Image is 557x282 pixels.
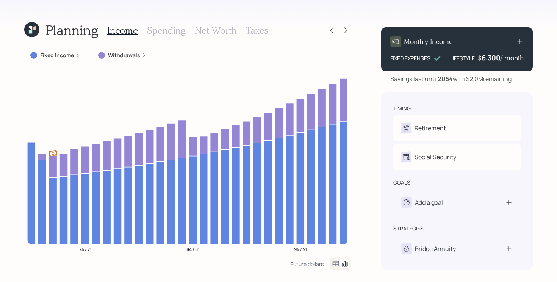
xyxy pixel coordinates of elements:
[186,246,200,252] tspan: 84 / 81
[415,244,456,253] div: Bridge Annuity
[415,198,443,207] div: Add a goal
[415,152,456,161] div: Social Security
[390,74,512,83] div: Savings last until with $2.0M remaining
[404,38,453,46] h4: Monthly Income
[482,53,501,62] div: 6,300
[393,105,411,112] div: timing
[294,246,307,252] tspan: 94 / 91
[478,54,482,62] h4: $
[450,54,475,62] div: LIFESTYLE
[40,52,74,59] label: Fixed Income
[79,246,92,252] tspan: 74 / 71
[393,225,424,232] div: strategies
[195,25,237,36] h3: Net Worth
[438,75,453,83] b: 2054
[246,25,268,36] h3: Taxes
[501,54,524,62] h4: / month
[390,54,430,62] div: FIXED EXPENSES
[291,260,324,268] div: Future dollars
[147,25,186,36] h3: Spending
[107,25,138,36] h3: Income
[45,22,98,38] h1: Planning
[393,179,410,186] div: goals
[415,124,446,133] div: Retirement
[108,52,140,59] label: Withdrawals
